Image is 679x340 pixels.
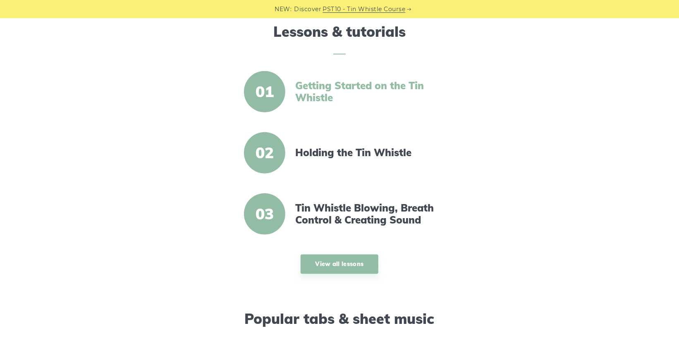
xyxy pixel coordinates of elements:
[323,5,406,14] a: PST10 - Tin Whistle Course
[301,254,379,274] a: View all lessons
[294,5,322,14] span: Discover
[295,147,438,159] a: Holding the Tin Whistle
[106,24,573,55] h2: Lessons & tutorials
[244,132,285,174] span: 02
[244,193,285,235] span: 03
[275,5,292,14] span: NEW:
[244,71,285,112] span: 01
[295,80,438,104] a: Getting Started on the Tin Whistle
[295,202,438,226] a: Tin Whistle Blowing, Breath Control & Creating Sound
